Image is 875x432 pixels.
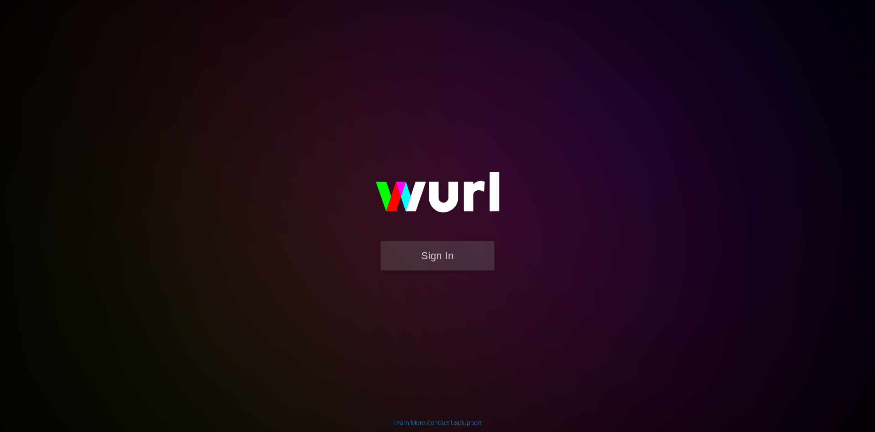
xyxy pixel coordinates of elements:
img: wurl-logo-on-black-223613ac3d8ba8fe6dc639794a292ebdb59501304c7dfd60c99c58986ef67473.svg [346,152,529,241]
button: Sign In [381,241,494,271]
a: Learn More [393,419,425,427]
div: | | [393,418,482,427]
a: Contact Us [427,419,458,427]
a: Support [459,419,482,427]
